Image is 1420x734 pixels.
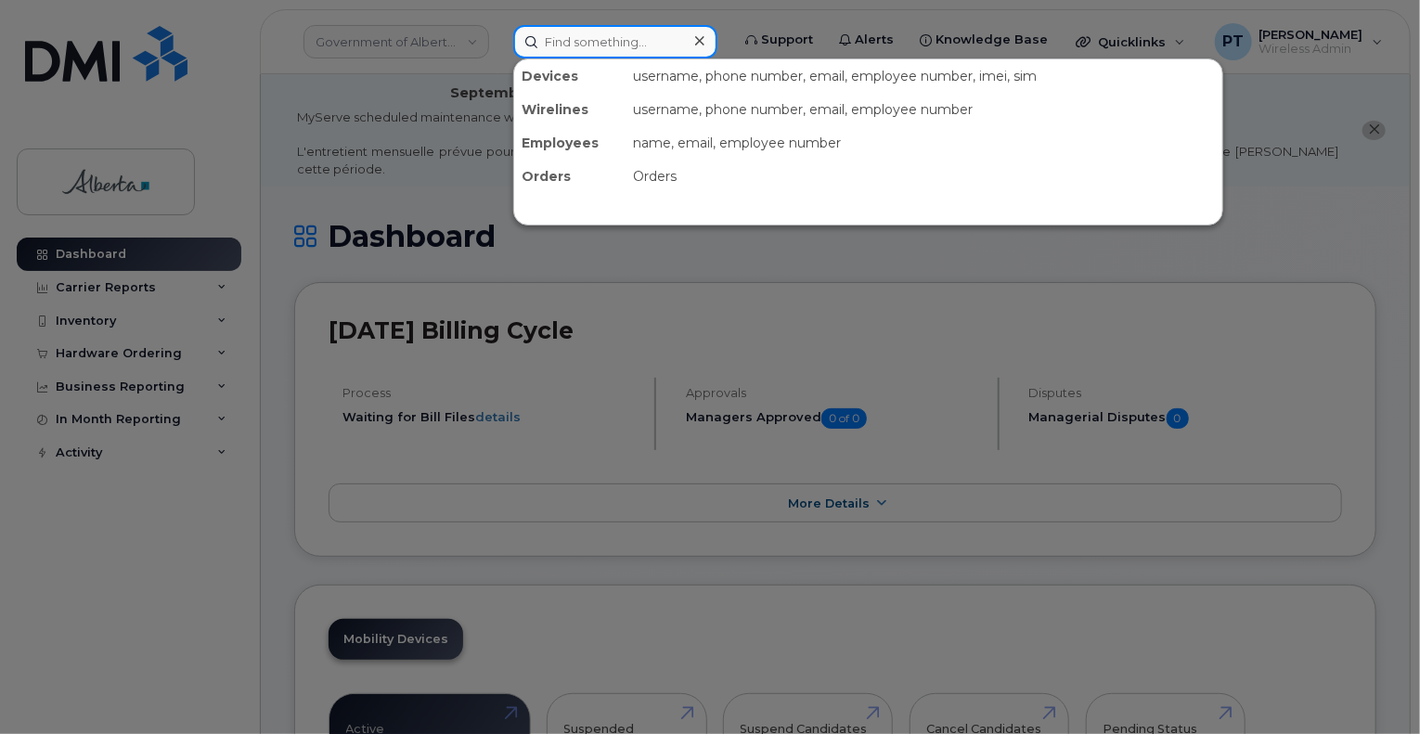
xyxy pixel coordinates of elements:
[514,93,626,126] div: Wirelines
[626,59,1222,93] div: username, phone number, email, employee number, imei, sim
[514,160,626,193] div: Orders
[514,59,626,93] div: Devices
[626,126,1222,160] div: name, email, employee number
[626,93,1222,126] div: username, phone number, email, employee number
[626,160,1222,193] div: Orders
[514,126,626,160] div: Employees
